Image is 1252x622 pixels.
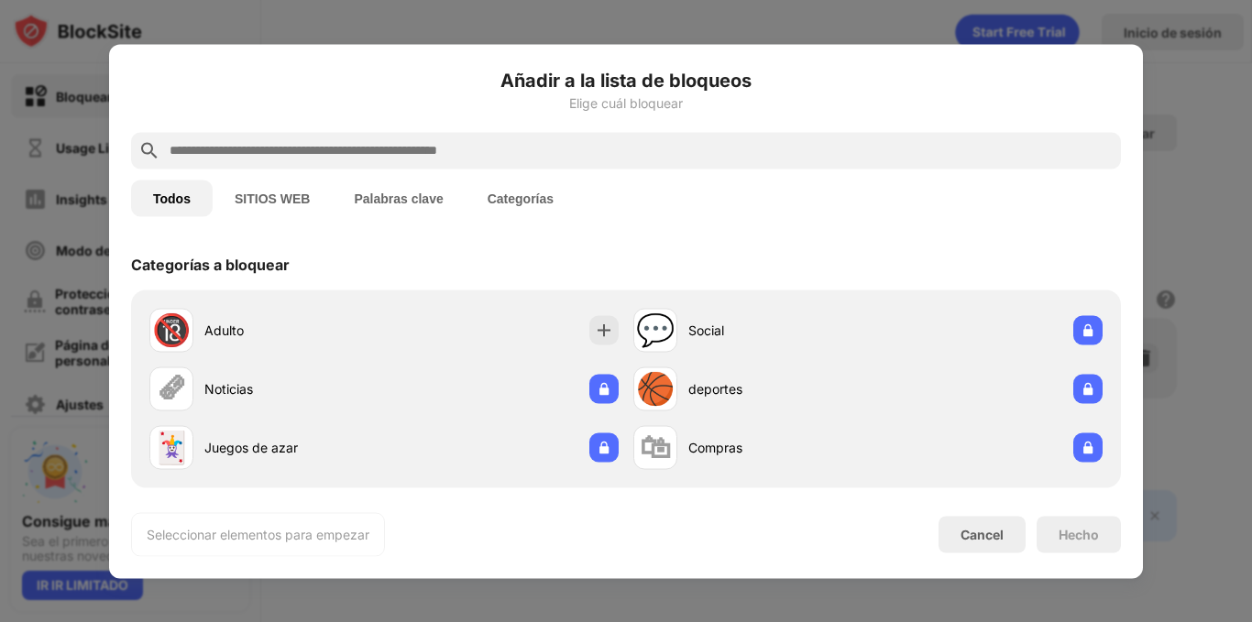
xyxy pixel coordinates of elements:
button: Palabras clave [332,180,465,216]
div: 🏀 [636,370,675,408]
div: 🔞 [152,311,191,349]
div: Hecho [1059,527,1099,541]
div: Compras [688,438,868,457]
button: SITIOS WEB [213,180,332,216]
div: Social [688,321,868,340]
button: Todos [131,180,213,216]
div: Juegos de azar [204,438,384,457]
img: search.svg [138,139,160,161]
button: Categorías [466,180,576,216]
div: Categorías a bloquear [131,255,290,273]
div: Elige cuál bloquear [131,95,1121,110]
div: 🃏 [152,429,191,466]
div: Cancel [961,527,1004,542]
div: deportes [688,379,868,398]
div: 🛍 [640,429,671,466]
div: 💬 [636,311,675,349]
div: 🗞 [156,370,187,408]
h6: Añadir a la lista de bloqueos [131,66,1121,93]
div: Noticias [204,379,384,398]
div: Seleccionar elementos para empezar [147,525,369,543]
div: Adulto [204,321,384,340]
